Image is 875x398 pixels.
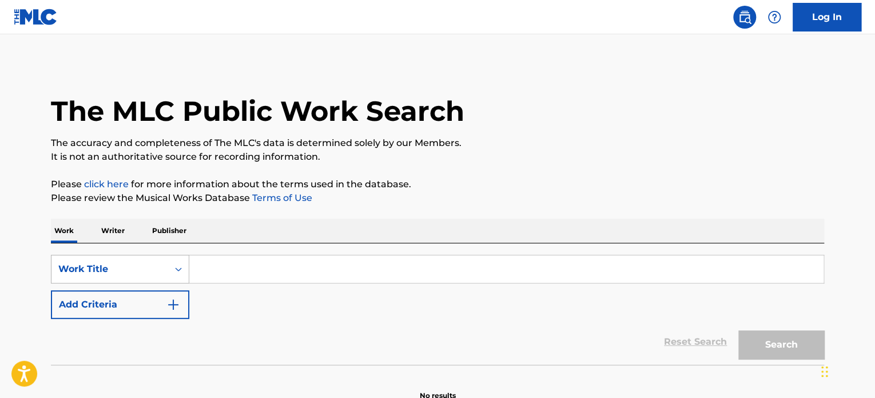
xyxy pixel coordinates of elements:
[51,94,464,128] h1: The MLC Public Work Search
[51,136,824,150] p: The accuracy and completeness of The MLC's data is determined solely by our Members.
[818,343,875,398] iframe: Chat Widget
[51,255,824,365] form: Search Form
[767,10,781,24] img: help
[166,298,180,312] img: 9d2ae6d4665cec9f34b9.svg
[763,6,786,29] div: Help
[98,219,128,243] p: Writer
[51,178,824,191] p: Please for more information about the terms used in the database.
[58,262,161,276] div: Work Title
[733,6,756,29] a: Public Search
[821,354,828,389] div: Arrastrar
[51,290,189,319] button: Add Criteria
[14,9,58,25] img: MLC Logo
[51,191,824,205] p: Please review the Musical Works Database
[738,10,751,24] img: search
[793,3,861,31] a: Log In
[818,343,875,398] div: Widget de chat
[149,219,190,243] p: Publisher
[51,219,77,243] p: Work
[250,192,312,203] a: Terms of Use
[51,150,824,164] p: It is not an authoritative source for recording information.
[84,179,129,190] a: click here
